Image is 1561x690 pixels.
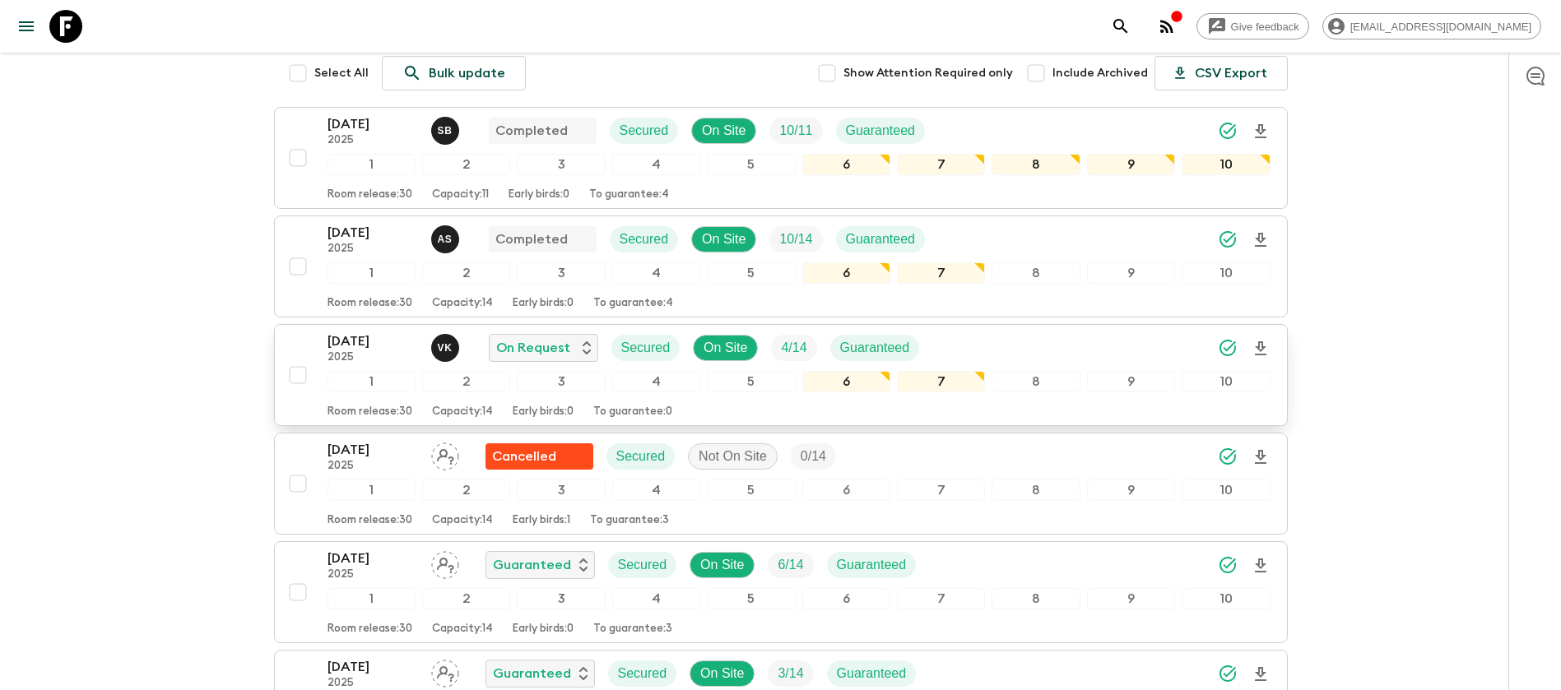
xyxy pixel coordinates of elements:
[771,335,816,361] div: Trip Fill
[779,229,812,249] p: 10 / 14
[897,588,985,609] div: 7
[328,405,412,419] p: Room release: 30
[1222,21,1308,33] span: Give feedback
[699,447,767,466] p: Not On Site
[328,549,418,568] p: [DATE]
[704,338,747,358] p: On Site
[328,568,418,581] p: 2025
[618,664,667,683] p: Secured
[1087,588,1175,609] div: 9
[431,447,459,461] span: Assign pack leader
[517,154,605,175] div: 3
[707,154,795,175] div: 5
[1218,664,1238,683] svg: Synced Successfully
[422,588,510,609] div: 2
[493,664,571,683] p: Guaranteed
[422,371,510,392] div: 2
[1251,230,1271,250] svg: Download Onboarding
[778,664,803,683] p: 3 / 14
[1182,479,1270,501] div: 10
[328,188,412,201] p: Room release: 30
[802,479,890,501] div: 6
[593,297,673,310] p: To guarantee: 4
[1218,229,1238,249] svg: Synced Successfully
[620,121,669,141] p: Secured
[707,479,795,501] div: 5
[513,297,574,310] p: Early birds: 0
[431,339,462,352] span: Vijesh K. V
[431,230,462,243] span: Anvar Sadic
[612,588,700,609] div: 4
[432,514,493,527] p: Capacity: 14
[513,405,574,419] p: Early birds: 0
[608,660,677,687] div: Secured
[843,65,1013,81] span: Show Attention Required only
[768,552,813,578] div: Trip Fill
[274,541,1288,643] button: [DATE]2025Assign pack leaderGuaranteedSecuredOn SiteTrip FillGuaranteed12345678910Room release:30...
[509,188,569,201] p: Early birds: 0
[846,229,916,249] p: Guaranteed
[328,114,418,134] p: [DATE]
[1087,262,1175,284] div: 9
[781,338,806,358] p: 4 / 14
[517,371,605,392] div: 3
[432,623,493,636] p: Capacity: 14
[779,121,812,141] p: 10 / 11
[897,262,985,284] div: 7
[328,677,418,690] p: 2025
[791,443,836,470] div: Trip Fill
[769,226,822,252] div: Trip Fill
[1182,371,1270,392] div: 10
[274,433,1288,535] button: [DATE]2025Assign pack leaderTour discontinuedSecuredNot On SiteTrip Fill12345678910Room release:3...
[495,229,568,249] p: Completed
[517,588,605,609] div: 3
[438,341,453,354] p: V K
[328,371,416,392] div: 1
[1218,555,1238,575] svg: Synced Successfully
[837,664,907,683] p: Guaranteed
[432,297,493,310] p: Capacity: 14
[702,121,746,141] p: On Site
[513,623,574,636] p: Early birds: 0
[431,556,459,569] span: Assign pack leader
[610,226,679,252] div: Secured
[1087,479,1175,501] div: 9
[328,440,418,460] p: [DATE]
[992,154,1080,175] div: 8
[610,118,679,144] div: Secured
[1196,13,1309,39] a: Give feedback
[485,443,593,470] div: Tour discontinued
[846,121,916,141] p: Guaranteed
[492,447,556,466] p: Cancelled
[620,229,669,249] p: Secured
[801,447,826,466] p: 0 / 14
[1218,447,1238,466] svg: Synced Successfully
[621,338,671,358] p: Secured
[593,405,672,419] p: To guarantee: 0
[328,243,418,256] p: 2025
[328,351,418,364] p: 2025
[1052,65,1148,81] span: Include Archived
[1182,262,1270,284] div: 10
[769,118,822,144] div: Trip Fill
[802,371,890,392] div: 6
[1182,588,1270,609] div: 10
[496,338,570,358] p: On Request
[1218,121,1238,141] svg: Synced Successfully
[590,514,669,527] p: To guarantee: 3
[992,371,1080,392] div: 8
[589,188,669,201] p: To guarantee: 4
[1182,154,1270,175] div: 10
[1251,447,1271,467] svg: Download Onboarding
[1251,122,1271,141] svg: Download Onboarding
[612,154,700,175] div: 4
[328,460,418,473] p: 2025
[612,262,700,284] div: 4
[1104,10,1137,43] button: search adventures
[495,121,568,141] p: Completed
[897,371,985,392] div: 7
[1251,339,1271,359] svg: Download Onboarding
[1087,154,1175,175] div: 9
[593,623,672,636] p: To guarantee: 3
[274,107,1288,209] button: [DATE]2025Saadh BabuCompletedSecuredOn SiteTrip FillGuaranteed12345678910Room release:30Capacity:...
